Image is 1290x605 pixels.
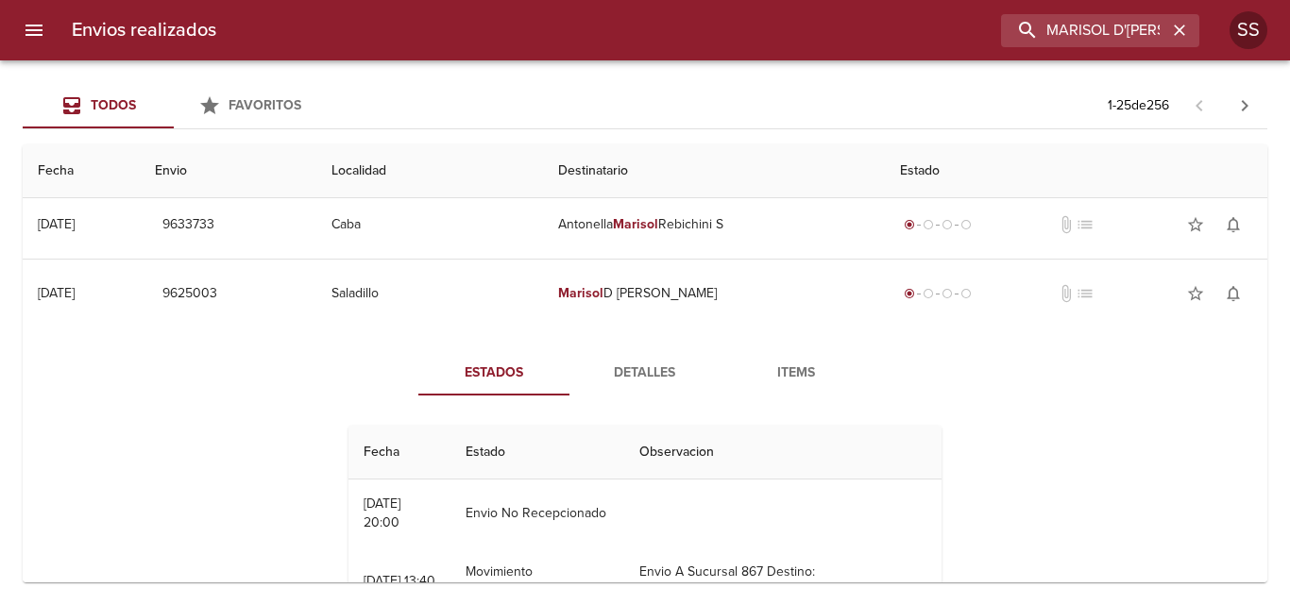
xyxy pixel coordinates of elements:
em: Marisol [558,285,603,301]
span: No tiene pedido asociado [1076,215,1095,234]
th: Estado [450,426,624,479]
span: radio_button_unchecked [942,219,953,230]
span: radio_button_checked [904,219,915,230]
div: [DATE] [38,285,75,301]
span: Pagina siguiente [1222,83,1267,128]
span: Todos [91,97,136,113]
h6: Envios realizados [72,15,216,45]
td: Saladillo [316,260,544,328]
div: Tabs detalle de guia [418,350,872,395]
span: Detalles [581,361,709,385]
td: D [PERSON_NAME] [543,260,884,328]
span: radio_button_unchecked [923,288,934,299]
span: star_border [1186,215,1205,234]
span: radio_button_unchecked [960,219,972,230]
button: Agregar a favoritos [1177,275,1214,312]
span: Favoritos [229,97,301,113]
div: Generado [900,284,976,303]
div: [DATE] [38,216,75,232]
em: Marisol [613,216,658,232]
td: Caba [316,191,544,259]
span: Estados [430,361,558,385]
th: Destinatario [543,144,884,198]
span: No tiene documentos adjuntos [1057,215,1076,234]
div: [DATE] 13:40 [364,573,435,589]
button: 9625003 [155,277,225,311]
span: 9625003 [162,282,217,306]
div: [DATE] 20:00 [364,496,400,530]
span: 9633733 [162,213,214,237]
span: Items [732,361,860,385]
span: radio_button_checked [904,288,915,299]
input: buscar [1001,14,1167,47]
button: Activar notificaciones [1214,275,1252,312]
th: Observacion [624,426,942,479]
span: radio_button_unchecked [942,288,953,299]
button: Agregar a favoritos [1177,206,1214,244]
th: Estado [885,144,1267,198]
th: Localidad [316,144,544,198]
span: No tiene documentos adjuntos [1057,284,1076,303]
span: notifications_none [1224,215,1243,234]
button: menu [11,8,57,53]
div: Generado [900,215,976,234]
div: Abrir información de usuario [1230,11,1267,49]
button: 9633733 [155,208,222,243]
th: Fecha [23,144,140,198]
th: Envio [140,144,316,198]
span: notifications_none [1224,284,1243,303]
td: Antonella Rebichini S [543,191,884,259]
span: No tiene pedido asociado [1076,284,1095,303]
td: Envio No Recepcionado [450,479,624,547]
span: radio_button_unchecked [960,288,972,299]
th: Fecha [348,426,450,479]
span: star_border [1186,284,1205,303]
span: radio_button_unchecked [923,219,934,230]
span: Pagina anterior [1177,95,1222,114]
div: SS [1230,11,1267,49]
button: Activar notificaciones [1214,206,1252,244]
p: 1 - 25 de 256 [1108,96,1169,115]
div: Tabs Envios [23,83,325,128]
